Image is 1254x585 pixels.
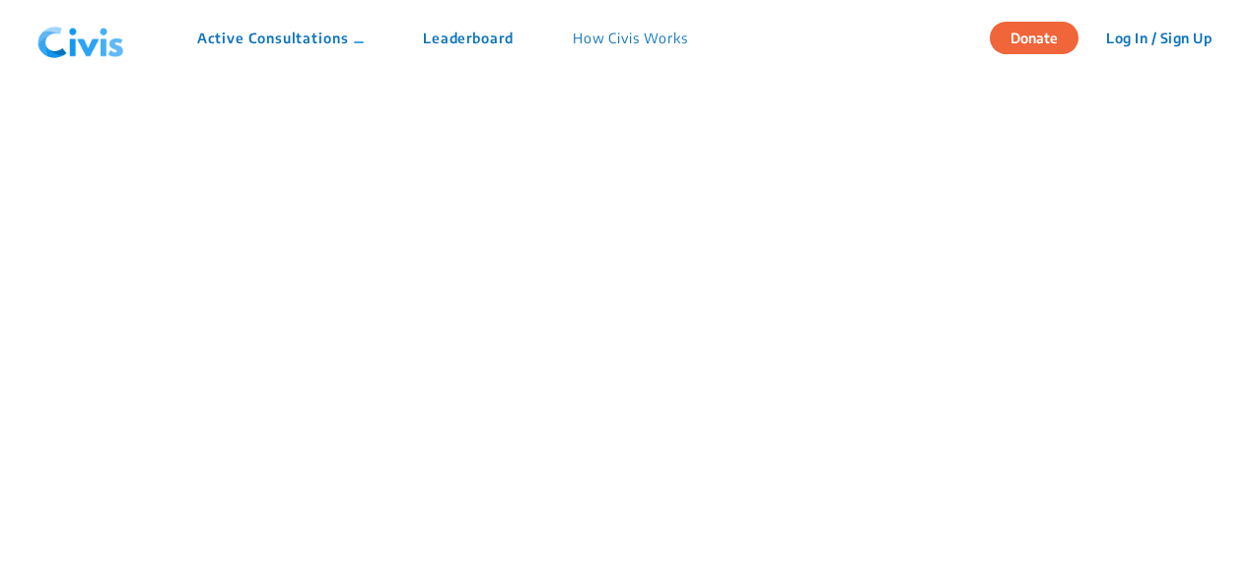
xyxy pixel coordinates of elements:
button: Donate [990,22,1079,54]
p: How Civis Works [573,28,688,48]
button: Log In / Sign Up [1093,23,1224,53]
p: Active Consultations [197,28,364,48]
img: navlogo.png [30,9,132,68]
a: Donate [990,27,1093,46]
p: Leaderboard [423,28,514,48]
